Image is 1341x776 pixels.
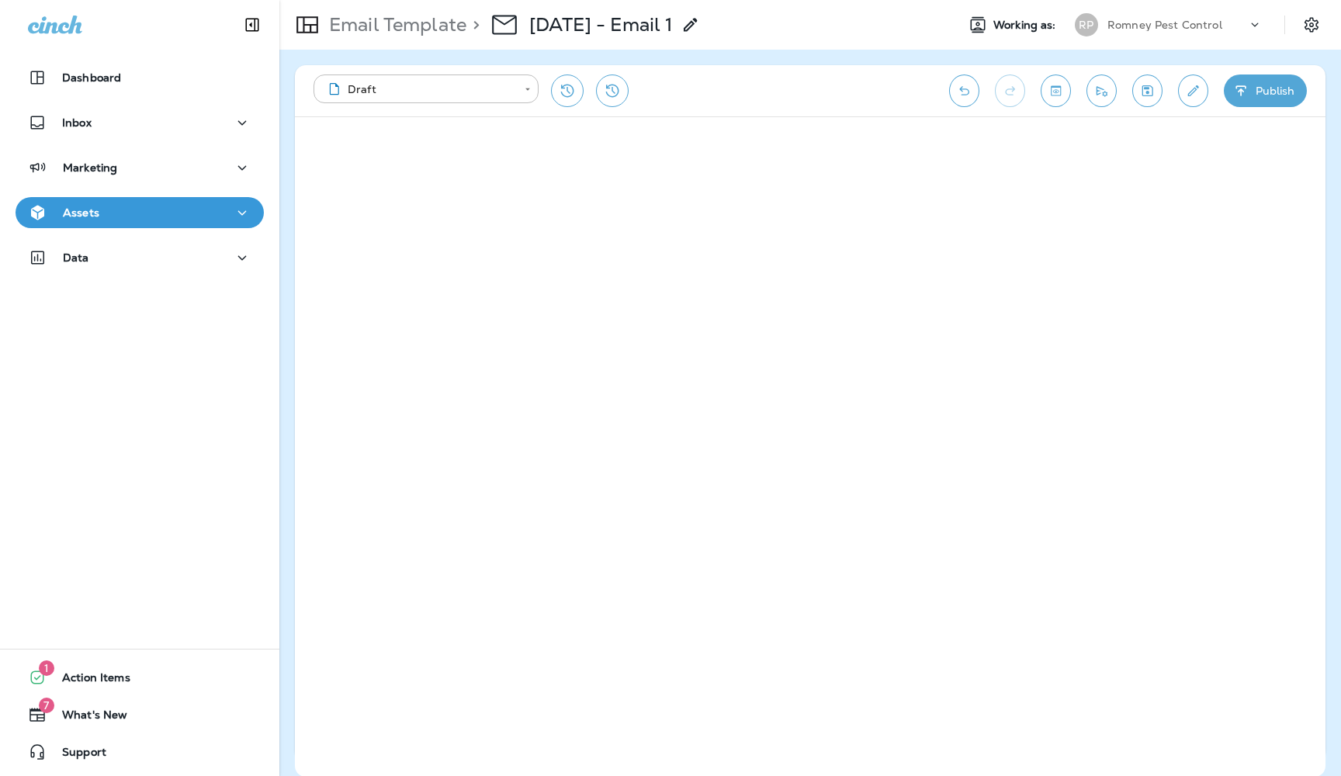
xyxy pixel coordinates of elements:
[39,660,54,676] span: 1
[63,206,99,219] p: Assets
[1107,19,1222,31] p: Romney Pest Control
[62,71,121,84] p: Dashboard
[47,708,127,727] span: What's New
[1132,74,1163,107] button: Save
[39,698,54,713] span: 7
[16,107,264,138] button: Inbox
[551,74,584,107] button: Restore from previous version
[596,74,629,107] button: View Changelog
[1086,74,1117,107] button: Send test email
[323,13,466,36] p: Email Template
[16,152,264,183] button: Marketing
[16,242,264,273] button: Data
[324,81,514,97] div: Draft
[16,197,264,228] button: Assets
[1224,74,1307,107] button: Publish
[16,62,264,93] button: Dashboard
[1178,74,1208,107] button: Edit details
[529,13,672,36] div: Labor Day - Email 1
[529,13,672,36] p: [DATE] - Email 1
[466,13,480,36] p: >
[47,746,106,764] span: Support
[16,699,264,730] button: 7What's New
[47,671,130,690] span: Action Items
[949,74,979,107] button: Undo
[63,251,89,264] p: Data
[16,662,264,693] button: 1Action Items
[62,116,92,129] p: Inbox
[1041,74,1071,107] button: Toggle preview
[1298,11,1325,39] button: Settings
[63,161,117,174] p: Marketing
[1075,13,1098,36] div: RP
[16,736,264,767] button: Support
[993,19,1059,32] span: Working as:
[230,9,274,40] button: Collapse Sidebar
